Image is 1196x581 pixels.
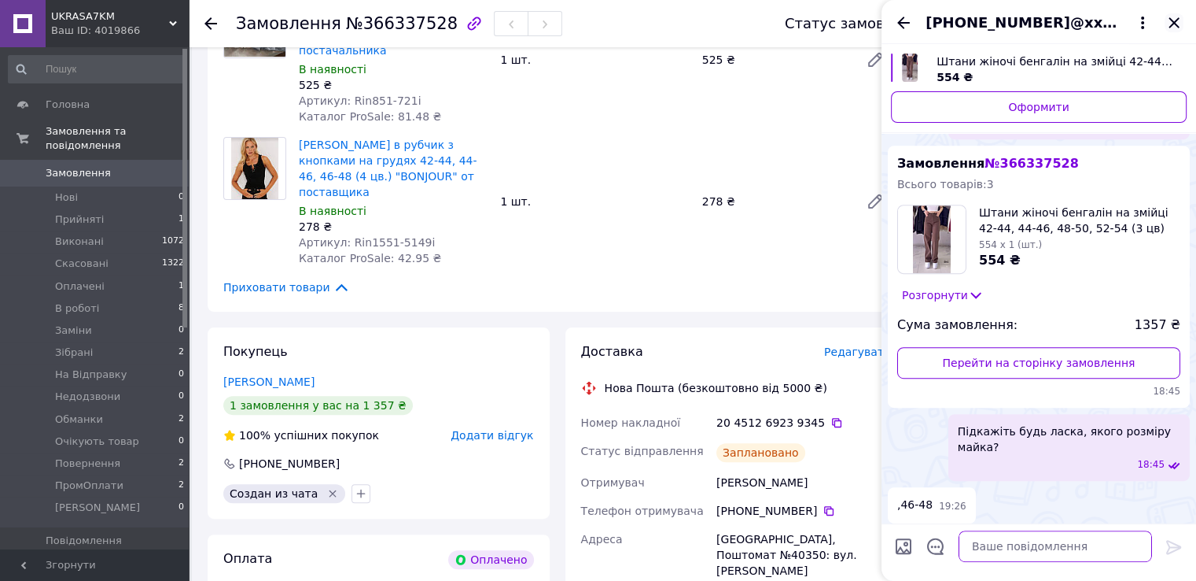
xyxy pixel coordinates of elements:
[178,191,184,205] span: 0
[55,413,103,427] span: Обманки
[601,380,831,396] div: Нова Пошта (безкоштовно від 5000 ₴)
[897,385,1180,398] span: 18:45 12.10.2025
[299,219,488,235] div: 278 ₴
[785,16,929,31] div: Статус замовлення
[897,316,1018,335] span: Сума замовлення:
[178,390,184,404] span: 0
[55,368,127,382] span: На Відправку
[46,166,111,180] span: Замовлення
[46,124,189,153] span: Замовлення та повідомлення
[326,487,339,500] svg: Видалити мітку
[46,534,122,548] span: Повідомлення
[939,500,966,513] span: 19:26 12.10.2025
[46,98,90,112] span: Головна
[937,71,973,83] span: 554 ₴
[230,487,318,500] span: Создан из чата
[1137,458,1165,472] span: 18:45 12.10.2025
[178,346,184,360] span: 2
[897,178,994,191] span: Всього товарів: 3
[299,77,488,93] div: 525 ₴
[178,413,184,427] span: 2
[713,468,894,497] div: [PERSON_NAME]
[299,63,366,76] span: В наявності
[162,257,184,271] span: 1322
[716,443,805,462] div: Заплановано
[55,302,99,316] span: В роботі
[55,257,109,271] span: Скасовані
[897,156,1079,171] span: Замовлення
[178,213,184,227] span: 1
[494,191,695,213] div: 1 шт.
[581,505,704,517] span: Телефон отримувача
[178,302,184,316] span: 8
[239,429,270,442] span: 100%
[299,139,477,198] a: [PERSON_NAME] в рубчик з кнопками на грудях 42-44, 44-46, 46-48 (4 цв.) "BONJOUR" от поставщика
[51,24,189,38] div: Ваш ID: 4019866
[162,235,184,249] span: 1072
[299,110,441,123] span: Каталог ProSale: 81.48 ₴
[55,235,104,249] span: Виконані
[55,213,104,227] span: Прийняті
[178,457,184,471] span: 2
[178,368,184,382] span: 0
[891,91,1187,123] a: Оформити
[716,503,891,519] div: [PHONE_NUMBER]
[581,416,681,429] span: Номер накладної
[859,186,891,217] a: Редагувати
[204,16,217,31] div: Повернутися назад
[55,191,78,205] span: Нові
[236,14,341,33] span: Замовлення
[979,239,1042,250] span: 554 x 1 (шт.)
[494,49,695,71] div: 1 шт.
[581,476,645,489] span: Отримувач
[346,14,458,33] span: №366337528
[55,501,140,515] span: [PERSON_NAME]
[55,324,92,338] span: Заміни
[178,324,184,338] span: 0
[984,156,1078,171] span: № 366337528
[958,424,1180,455] span: Підкажіть будь ласка, якого розміру майка?
[581,533,623,546] span: Адреса
[696,191,853,213] div: 278 ₴
[926,13,1152,33] button: [PHONE_NUMBER]@xxxxxx$.com
[178,279,184,294] span: 1
[581,445,704,457] span: Статус відправлення
[894,13,913,32] button: Назад
[223,344,288,359] span: Покупець
[897,497,933,513] span: ,46-48
[926,536,946,557] button: Відкрити шаблони відповідей
[902,54,918,82] img: 6816083937_w640_h640_bryuki-zhenskie-bengalin.jpg
[178,479,184,493] span: 2
[581,344,643,359] span: Доставка
[299,94,421,107] span: Артикул: Rin851-721i
[979,253,1021,268] span: 554 ₴
[299,252,441,265] span: Каталог ProSale: 42.95 ₴
[231,138,278,199] img: Майка жіноча в рубчик з кнопками на грудях 42-44, 44-46, 46-48 (4 цв.) "BONJOUR" от поставщика
[55,346,93,360] span: Зібрані
[299,236,435,249] span: Артикул: Rin1551-5149i
[716,415,891,431] div: 20 4512 6923 9345
[223,279,350,296] span: Приховати товари
[55,390,120,404] span: Недодзвони
[1165,13,1183,32] button: Закрити
[448,550,533,569] div: Оплачено
[223,427,379,443] div: успішних покупок
[55,479,123,493] span: ПромОплати
[859,44,891,76] a: Редагувати
[55,457,120,471] span: Повернення
[51,9,169,24] span: UKRASA7KM
[897,347,1180,379] a: Перейти на сторінку замовлення
[1135,316,1180,335] span: 1357 ₴
[223,376,315,388] a: [PERSON_NAME]
[451,429,533,442] span: Додати відгук
[696,49,853,71] div: 525 ₴
[897,287,988,304] button: Розгорнути
[223,396,413,415] div: 1 замовлення у вас на 1 357 ₴
[223,551,272,566] span: Оплата
[8,55,186,83] input: Пошук
[824,346,891,358] span: Редагувати
[891,54,1187,85] a: Переглянути товар
[237,456,341,472] div: [PHONE_NUMBER]
[926,13,1121,33] span: [PHONE_NUMBER]@xxxxxx$.com
[178,435,184,449] span: 0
